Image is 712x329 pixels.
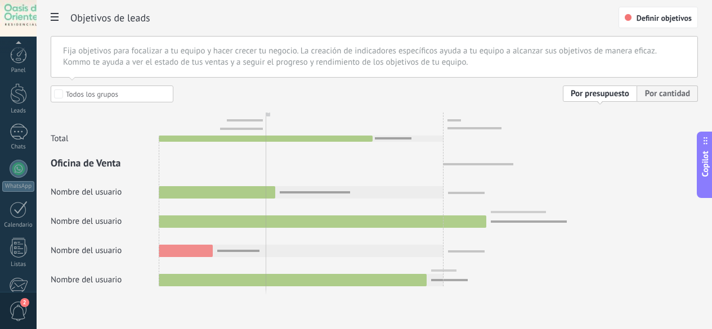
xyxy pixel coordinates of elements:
button: Definir objetivos [619,7,698,28]
a: Definir objetivos [619,12,698,22]
div: Listas [2,261,35,268]
span: Definir objetivos [637,14,692,22]
div: Chats [2,143,35,151]
span: 2 [20,298,29,307]
div: Panel [2,67,35,74]
div: Leads [2,107,35,115]
div: Fija objetivos para focalizar a tu equipo y hacer crecer tu negocio. La creación de indicadores e... [51,36,698,78]
div: WhatsApp [2,181,34,192]
span: Copilot [700,151,711,177]
div: Calendario [2,222,35,229]
h2: Objetivos de leads [70,7,619,29]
